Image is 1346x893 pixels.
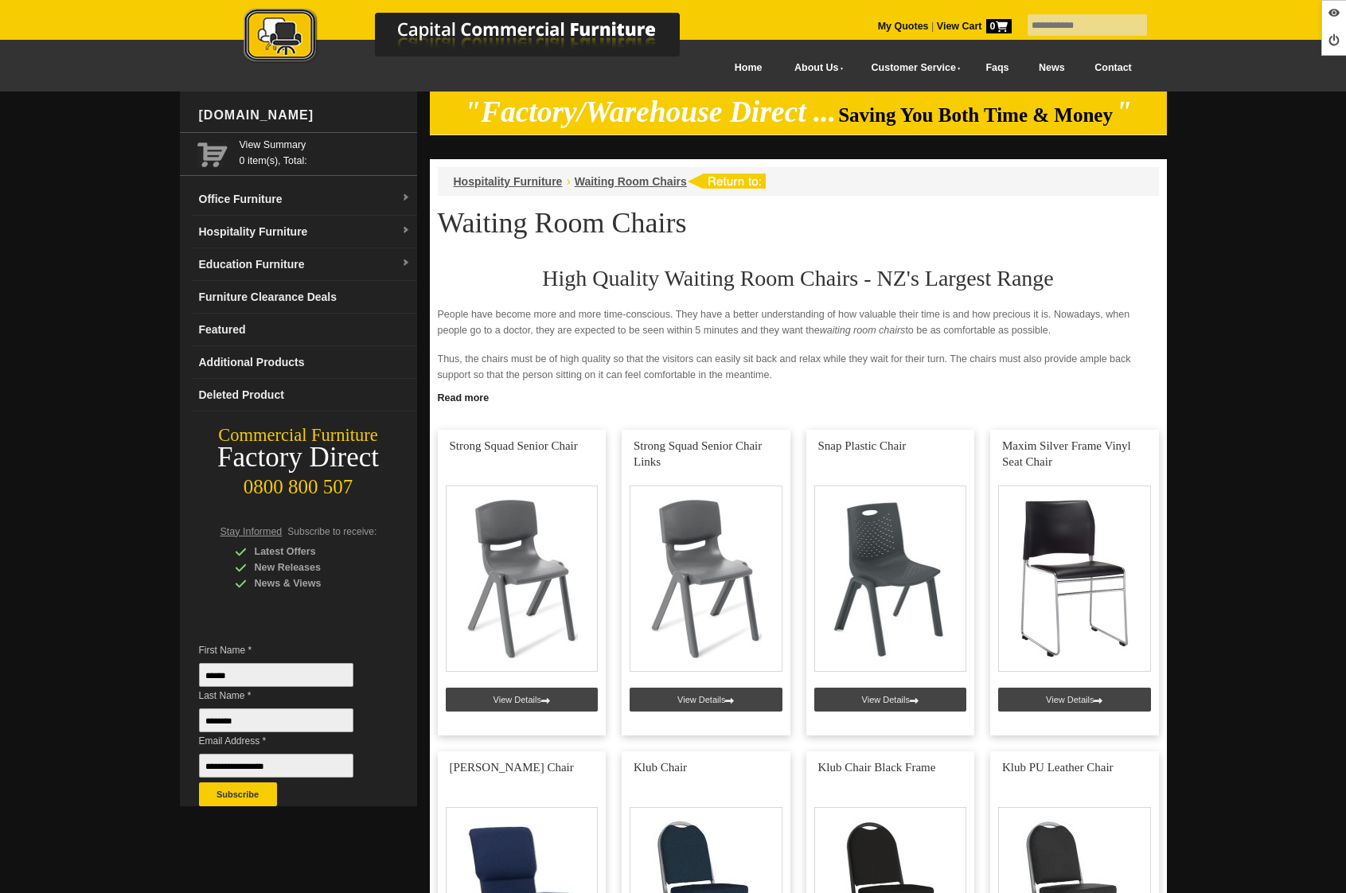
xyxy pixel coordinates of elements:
div: News & Views [235,575,386,591]
span: Email Address * [199,733,377,749]
a: Click to read more [430,386,1167,406]
span: Last Name * [199,688,377,704]
a: Waiting Room Chairs [575,175,687,188]
img: Capital Commercial Furniture Logo [200,8,757,66]
strong: View Cart [937,21,1012,32]
p: People have become more and more time-conscious. They have a better understanding of how valuable... [438,306,1159,338]
a: Office Furnituredropdown [193,183,417,216]
h1: Waiting Room Chairs [438,208,1159,238]
a: About Us [777,50,853,86]
span: Subscribe to receive: [287,526,376,537]
a: News [1024,50,1079,86]
a: View Cart0 [934,21,1011,32]
a: Furniture Clearance Deals [193,281,417,314]
em: " [1115,96,1132,128]
a: Additional Products [193,346,417,379]
h2: High Quality Waiting Room Chairs - NZ's Largest Range [438,267,1159,291]
span: Saving You Both Time & Money [838,104,1113,126]
a: Education Furnituredropdown [193,248,417,281]
input: First Name * [199,663,353,687]
div: New Releases [235,560,386,575]
a: View Summary [240,137,411,153]
button: Subscribe [199,782,277,806]
li: › [566,174,570,189]
em: "Factory/Warehouse Direct ... [464,96,836,128]
span: Stay Informed [220,526,283,537]
img: dropdown [401,193,411,203]
a: Featured [193,314,417,346]
a: Faqs [971,50,1024,86]
em: waiting room chairs [820,325,906,336]
a: Customer Service [853,50,970,86]
span: 0 [986,19,1012,33]
p: Thus, the chairs must be of high quality so that the visitors can easily sit back and relax while... [438,351,1159,383]
div: Commercial Furniture [180,424,417,446]
span: 0 item(s), Total: [240,137,411,166]
a: Hospitality Furnituredropdown [193,216,417,248]
a: Capital Commercial Furniture Logo [200,8,757,71]
a: Contact [1079,50,1146,86]
a: Hospitality Furniture [454,175,563,188]
img: dropdown [401,226,411,236]
input: Email Address * [199,754,353,778]
img: return to [687,174,766,189]
input: Last Name * [199,708,353,732]
div: Latest Offers [235,544,386,560]
div: [DOMAIN_NAME] [193,92,417,139]
div: Factory Direct [180,446,417,469]
div: 0800 800 507 [180,468,417,498]
a: My Quotes [878,21,929,32]
img: dropdown [401,259,411,268]
a: Deleted Product [193,379,417,411]
span: First Name * [199,642,377,658]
